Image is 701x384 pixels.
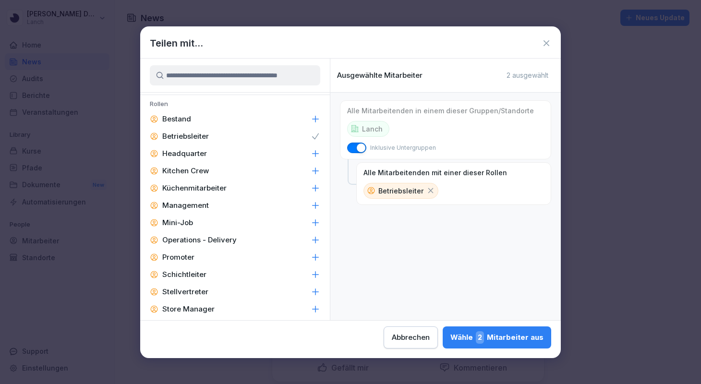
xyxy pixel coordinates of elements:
h1: Teilen mit... [150,36,203,50]
p: Ausgewählte Mitarbeiter [337,71,423,80]
p: Küchenmitarbeiter [162,183,227,193]
p: Betriebsleiter [378,186,423,196]
button: Wähle2Mitarbeiter aus [443,326,551,348]
p: Lanch [362,124,383,134]
p: Operations - Delivery [162,235,237,245]
p: Mini-Job [162,218,193,228]
p: Rollen [140,100,330,110]
p: Inklusive Untergruppen [370,144,436,152]
div: Abbrechen [392,332,430,343]
p: Headquarter [162,149,207,158]
span: 2 [476,331,484,344]
p: Promoter [162,252,194,262]
p: 2 ausgewählt [507,71,548,80]
p: Alle Mitarbeitenden mit einer dieser Rollen [363,168,507,177]
div: Wähle Mitarbeiter aus [450,331,544,344]
p: Stellvertreter [162,287,208,297]
p: Bestand [162,114,191,124]
p: Alle Mitarbeitenden in einem dieser Gruppen/Standorte [347,107,534,115]
p: Kitchen Crew [162,166,209,176]
button: Abbrechen [384,326,438,348]
p: Store Manager [162,304,215,314]
p: Schichtleiter [162,270,206,279]
p: Betriebsleiter [162,132,209,141]
p: Management [162,201,209,210]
